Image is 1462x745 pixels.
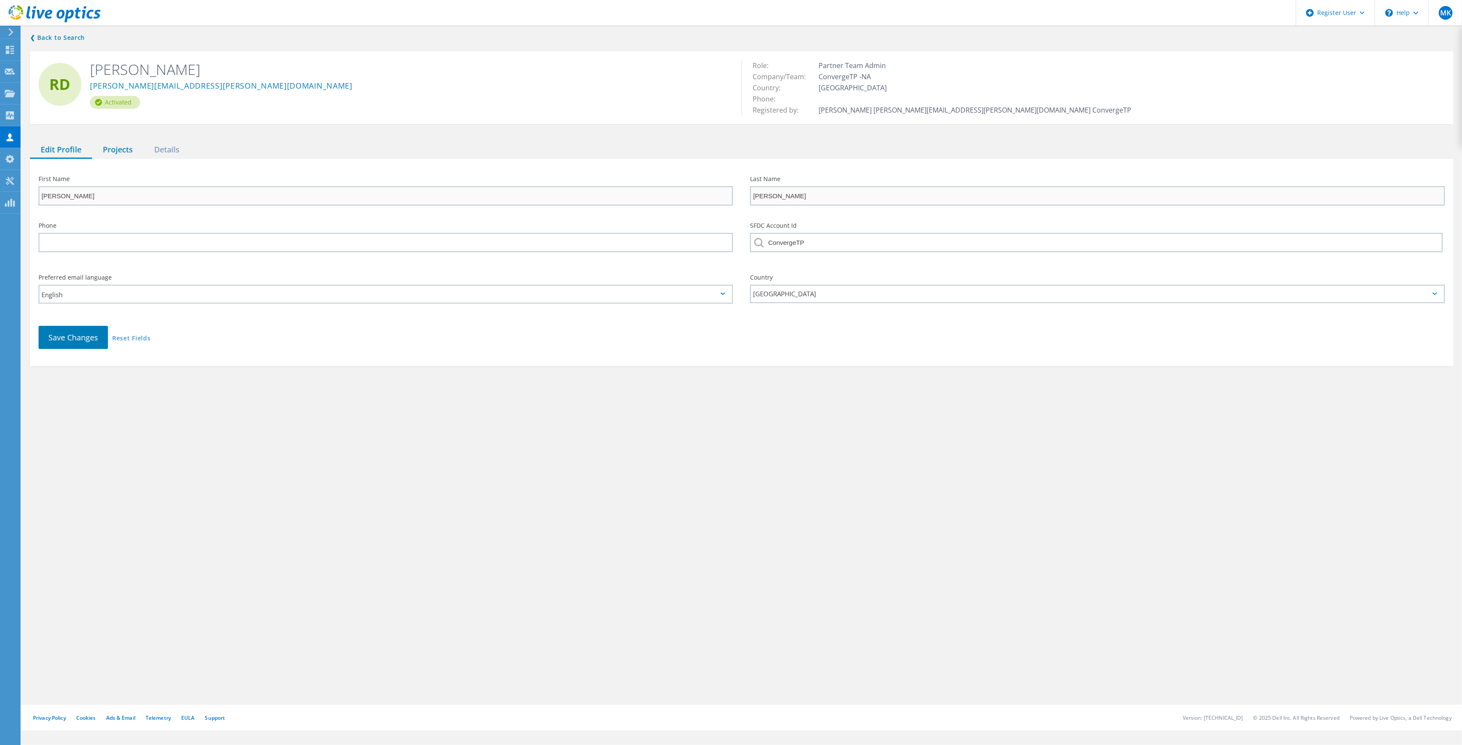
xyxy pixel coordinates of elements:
td: Partner Team Admin [816,60,1133,71]
div: Projects [92,141,144,159]
div: Activated [90,96,140,109]
a: Cookies [76,714,96,721]
td: [GEOGRAPHIC_DATA] [816,82,1133,93]
span: Registered by: [753,105,807,115]
a: Ads & Email [106,714,135,721]
a: Telemetry [146,714,171,721]
span: Save Changes [48,332,98,343]
label: Country [750,274,1444,280]
label: SFDC Account Id [750,223,1444,229]
a: EULA [181,714,194,721]
a: Support [205,714,225,721]
a: Reset Fields [112,335,150,343]
span: RD [50,77,71,92]
div: Edit Profile [30,141,92,159]
label: Last Name [750,176,1444,182]
a: Privacy Policy [33,714,66,721]
div: Details [144,141,190,159]
span: ConvergeTP -NA [819,72,879,81]
h2: [PERSON_NAME] [90,60,729,79]
div: [GEOGRAPHIC_DATA] [750,285,1444,303]
svg: \n [1385,9,1393,17]
label: First Name [39,176,733,182]
li: © 2025 Dell Inc. All Rights Reserved [1253,714,1339,721]
button: Save Changes [39,326,108,349]
a: [PERSON_NAME][EMAIL_ADDRESS][PERSON_NAME][DOMAIN_NAME] [90,82,353,91]
a: Live Optics Dashboard [9,18,101,24]
a: Back to search [30,33,85,43]
td: [PERSON_NAME] [PERSON_NAME][EMAIL_ADDRESS][PERSON_NAME][DOMAIN_NAME] ConvergeTP [816,104,1133,116]
span: MK [1440,9,1451,16]
label: Phone [39,223,733,229]
span: Phone: [753,94,784,104]
label: Preferred email language [39,274,733,280]
li: Powered by Live Optics, a Dell Technology [1350,714,1452,721]
span: Country: [753,83,789,92]
span: Role: [753,61,777,70]
li: Version: [TECHNICAL_ID] [1183,714,1243,721]
span: Company/Team: [753,72,814,81]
